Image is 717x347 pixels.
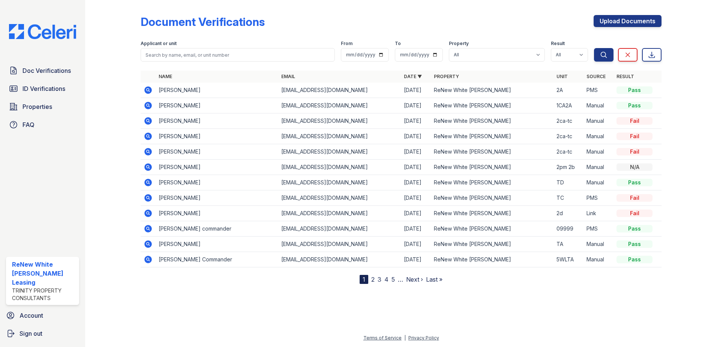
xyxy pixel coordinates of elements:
[594,15,661,27] a: Upload Documents
[553,98,583,113] td: 1CA2A
[401,113,431,129] td: [DATE]
[401,221,431,237] td: [DATE]
[19,329,42,338] span: Sign out
[12,287,76,302] div: Trinity Property Consultants
[341,41,352,47] label: From
[278,237,401,252] td: [EMAIL_ADDRESS][DOMAIN_NAME]
[401,144,431,160] td: [DATE]
[6,81,79,96] a: ID Verifications
[278,160,401,175] td: [EMAIL_ADDRESS][DOMAIN_NAME]
[156,175,278,190] td: [PERSON_NAME]
[431,175,553,190] td: ReNew White [PERSON_NAME]
[278,190,401,206] td: [EMAIL_ADDRESS][DOMAIN_NAME]
[378,276,381,283] a: 3
[616,194,652,202] div: Fail
[431,144,553,160] td: ReNew White [PERSON_NAME]
[401,190,431,206] td: [DATE]
[553,113,583,129] td: 2ca-tc
[22,102,52,111] span: Properties
[616,163,652,171] div: N/A
[6,99,79,114] a: Properties
[616,74,634,79] a: Result
[616,117,652,125] div: Fail
[583,144,613,160] td: Manual
[278,83,401,98] td: [EMAIL_ADDRESS][DOMAIN_NAME]
[156,98,278,113] td: [PERSON_NAME]
[6,63,79,78] a: Doc Verifications
[156,160,278,175] td: [PERSON_NAME]
[401,175,431,190] td: [DATE]
[616,256,652,263] div: Pass
[616,86,652,94] div: Pass
[3,24,82,39] img: CE_Logo_Blue-a8612792a0a2168367f1c8372b55b34899dd931a85d93a1a3d3e32e68fde9ad4.png
[278,206,401,221] td: [EMAIL_ADDRESS][DOMAIN_NAME]
[371,276,375,283] a: 2
[553,160,583,175] td: 2pm 2b
[401,83,431,98] td: [DATE]
[583,237,613,252] td: Manual
[583,206,613,221] td: Link
[431,129,553,144] td: ReNew White [PERSON_NAME]
[583,190,613,206] td: PMS
[278,113,401,129] td: [EMAIL_ADDRESS][DOMAIN_NAME]
[156,144,278,160] td: [PERSON_NAME]
[398,275,403,284] span: …
[156,83,278,98] td: [PERSON_NAME]
[583,83,613,98] td: PMS
[556,74,568,79] a: Unit
[159,74,172,79] a: Name
[616,133,652,140] div: Fail
[391,276,395,283] a: 5
[551,41,565,47] label: Result
[431,98,553,113] td: ReNew White [PERSON_NAME]
[583,221,613,237] td: PMS
[156,252,278,267] td: [PERSON_NAME] Commander
[431,190,553,206] td: ReNew White [PERSON_NAME]
[553,221,583,237] td: 09999
[281,74,295,79] a: Email
[553,252,583,267] td: 5WLTA
[360,275,368,284] div: 1
[404,335,406,341] div: |
[431,113,553,129] td: ReNew White [PERSON_NAME]
[431,206,553,221] td: ReNew White [PERSON_NAME]
[583,175,613,190] td: Manual
[449,41,469,47] label: Property
[278,221,401,237] td: [EMAIL_ADDRESS][DOMAIN_NAME]
[384,276,388,283] a: 4
[141,41,177,47] label: Applicant or unit
[141,15,265,29] div: Document Verifications
[3,326,82,341] a: Sign out
[401,206,431,221] td: [DATE]
[616,179,652,186] div: Pass
[156,237,278,252] td: [PERSON_NAME]
[426,276,442,283] a: Last »
[22,84,65,93] span: ID Verifications
[616,240,652,248] div: Pass
[22,66,71,75] span: Doc Verifications
[583,129,613,144] td: Manual
[616,102,652,109] div: Pass
[431,160,553,175] td: ReNew White [PERSON_NAME]
[431,252,553,267] td: ReNew White [PERSON_NAME]
[278,98,401,113] td: [EMAIL_ADDRESS][DOMAIN_NAME]
[583,113,613,129] td: Manual
[401,252,431,267] td: [DATE]
[616,225,652,232] div: Pass
[406,276,423,283] a: Next ›
[431,83,553,98] td: ReNew White [PERSON_NAME]
[401,98,431,113] td: [DATE]
[616,210,652,217] div: Fail
[156,190,278,206] td: [PERSON_NAME]
[19,311,43,320] span: Account
[401,237,431,252] td: [DATE]
[278,252,401,267] td: [EMAIL_ADDRESS][DOMAIN_NAME]
[278,129,401,144] td: [EMAIL_ADDRESS][DOMAIN_NAME]
[12,260,76,287] div: ReNew White [PERSON_NAME] Leasing
[156,221,278,237] td: [PERSON_NAME] commander
[156,206,278,221] td: [PERSON_NAME]
[395,41,401,47] label: To
[401,160,431,175] td: [DATE]
[431,221,553,237] td: ReNew White [PERSON_NAME]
